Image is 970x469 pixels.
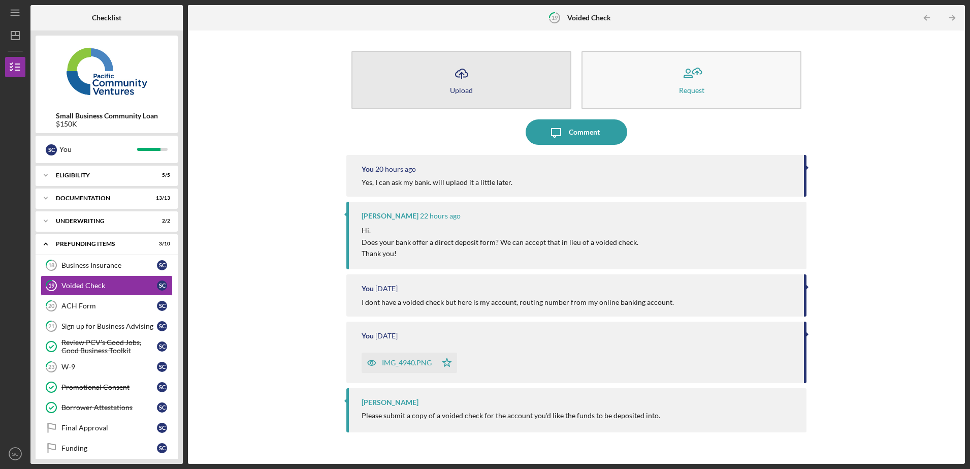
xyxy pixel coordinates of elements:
[420,212,461,220] time: 2025-08-13 18:04
[59,141,137,158] div: You
[157,321,167,331] div: S C
[41,336,173,357] a: Review PCV's Good Jobs, Good Business ToolkitSC
[362,353,457,373] button: IMG_4940.PNG
[61,424,157,432] div: Final Approval
[61,282,157,290] div: Voided Check
[375,285,398,293] time: 2025-08-11 16:52
[61,338,157,355] div: Review PCV's Good Jobs, Good Business Toolkit
[362,212,418,220] div: [PERSON_NAME]
[362,225,638,236] p: Hi.
[152,172,170,178] div: 5 / 5
[41,357,173,377] a: 23W-9SC
[382,359,432,367] div: IMG_4940.PNG
[569,119,600,145] div: Comment
[552,14,558,21] tspan: 19
[61,322,157,330] div: Sign up for Business Advising
[362,248,638,259] p: Thank you!
[362,178,512,186] div: Yes, I can ask my bank. will uplaod it a little later.
[5,444,25,464] button: SC
[679,86,704,94] div: Request
[152,241,170,247] div: 3 / 10
[567,14,611,22] b: Voided Check
[157,280,167,291] div: S C
[41,397,173,418] a: Borrower AttestationsSC
[36,41,178,102] img: Product logo
[157,423,167,433] div: S C
[375,332,398,340] time: 2025-08-11 16:52
[61,302,157,310] div: ACH Form
[157,260,167,270] div: S C
[56,218,145,224] div: Underwriting
[157,341,167,352] div: S C
[41,255,173,275] a: 18Business InsuranceSC
[581,51,801,109] button: Request
[157,301,167,311] div: S C
[48,303,55,309] tspan: 20
[157,402,167,413] div: S C
[41,296,173,316] a: 20ACH FormSC
[12,451,18,457] text: SC
[41,438,173,458] a: FundingSC
[375,165,416,173] time: 2025-08-13 20:40
[157,382,167,392] div: S C
[61,261,157,269] div: Business Insurance
[56,195,145,201] div: Documentation
[41,275,173,296] a: 19Voided CheckSC
[526,119,627,145] button: Comment
[362,285,374,293] div: You
[362,165,374,173] div: You
[46,144,57,155] div: S C
[61,383,157,391] div: Promotional Consent
[48,364,54,370] tspan: 23
[351,51,571,109] button: Upload
[152,195,170,201] div: 13 / 13
[48,323,54,330] tspan: 21
[157,362,167,372] div: S C
[48,262,54,269] tspan: 18
[362,398,418,407] div: [PERSON_NAME]
[48,283,55,289] tspan: 19
[56,241,145,247] div: Prefunding Items
[56,112,158,120] b: Small Business Community Loan
[362,237,638,248] p: Does your bank offer a direct deposit form? We can accept that in lieu of a voided check.
[56,120,158,128] div: $150K
[41,377,173,397] a: Promotional ConsentSC
[92,14,121,22] b: Checklist
[61,363,157,371] div: W-9
[61,403,157,412] div: Borrower Attestations
[41,418,173,438] a: Final ApprovalSC
[362,298,674,306] div: I dont have a voided check but here is my account, routing number from my online banking account.
[157,443,167,453] div: S C
[56,172,145,178] div: Eligibility
[41,316,173,336] a: 21Sign up for Business AdvisingSC
[152,218,170,224] div: 2 / 2
[362,332,374,340] div: You
[450,86,473,94] div: Upload
[61,444,157,452] div: Funding
[362,412,660,420] div: Please submit a copy of a voided check for the account you'd like the funds to be deposited into.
